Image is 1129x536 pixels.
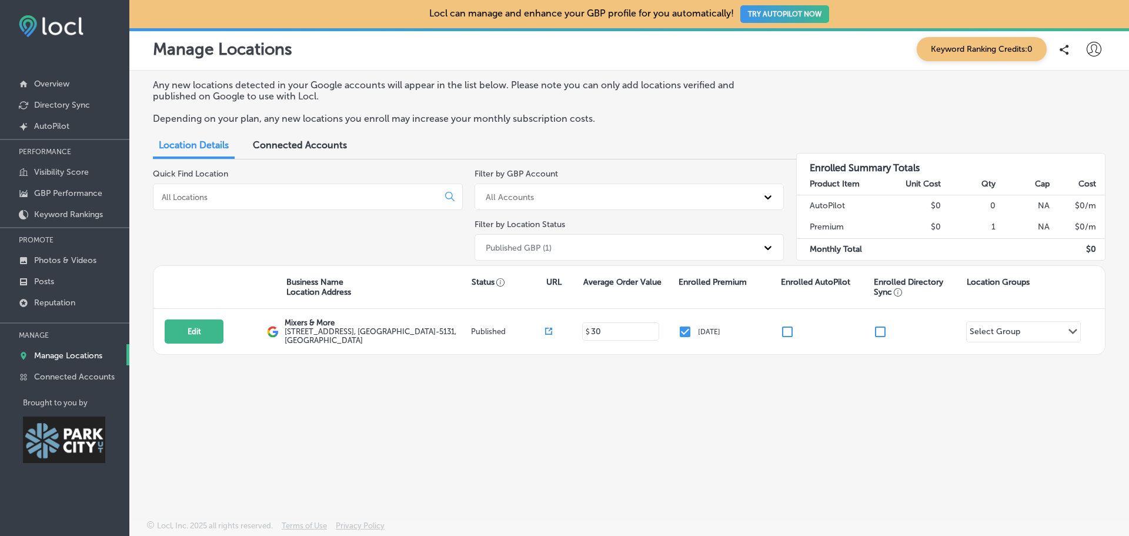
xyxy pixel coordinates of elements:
[917,37,1047,61] span: Keyword Ranking Credits: 0
[471,327,546,336] p: Published
[253,139,347,151] span: Connected Accounts
[1050,238,1105,260] td: $ 0
[285,327,468,345] label: [STREET_ADDRESS] , [GEOGRAPHIC_DATA]-5131, [GEOGRAPHIC_DATA]
[874,277,961,297] p: Enrolled Directory Sync
[34,298,75,308] p: Reputation
[153,79,772,102] p: Any new locations detected in your Google accounts will appear in the list below. Please note you...
[34,167,89,177] p: Visibility Score
[781,277,850,287] p: Enrolled AutoPilot
[153,169,228,179] label: Quick Find Location
[34,209,103,219] p: Keyword Rankings
[996,217,1051,238] td: NA
[475,219,565,229] label: Filter by Location Status
[797,154,1105,174] h3: Enrolled Summary Totals
[34,255,96,265] p: Photos & Videos
[486,192,534,202] div: All Accounts
[810,179,860,189] strong: Product Item
[336,521,385,536] a: Privacy Policy
[34,121,69,131] p: AutoPilot
[23,417,105,463] img: Park City
[887,217,942,238] td: $0
[996,174,1051,195] th: Cap
[153,39,292,59] p: Manage Locations
[285,318,468,327] p: Mixers & More
[161,192,436,202] input: All Locations
[698,328,720,336] p: [DATE]
[486,242,552,252] div: Published GBP (1)
[34,372,115,382] p: Connected Accounts
[1050,195,1105,217] td: $ 0 /m
[887,174,942,195] th: Unit Cost
[34,79,69,89] p: Overview
[165,319,223,344] button: Edit
[34,351,102,361] p: Manage Locations
[546,277,562,287] p: URL
[740,5,829,23] button: TRY AUTOPILOT NOW
[679,277,747,287] p: Enrolled Premium
[159,139,229,151] span: Location Details
[475,169,558,179] label: Filter by GBP Account
[941,217,996,238] td: 1
[967,277,1030,287] p: Location Groups
[1050,174,1105,195] th: Cost
[941,195,996,217] td: 0
[996,195,1051,217] td: NA
[887,195,942,217] td: $0
[34,277,54,287] p: Posts
[970,327,1020,340] div: Select Group
[34,188,102,198] p: GBP Performance
[583,277,662,287] p: Average Order Value
[586,328,590,336] p: $
[797,195,887,217] td: AutoPilot
[157,521,273,530] p: Locl, Inc. 2025 all rights reserved.
[267,326,279,338] img: logo
[34,100,90,110] p: Directory Sync
[153,113,772,124] p: Depending on your plan, any new locations you enroll may increase your monthly subscription costs.
[23,398,129,407] p: Brought to you by
[941,174,996,195] th: Qty
[472,277,546,287] p: Status
[797,217,887,238] td: Premium
[286,277,351,297] p: Business Name Location Address
[282,521,327,536] a: Terms of Use
[1050,217,1105,238] td: $ 0 /m
[797,238,887,260] td: Monthly Total
[19,15,83,37] img: fda3e92497d09a02dc62c9cd864e3231.png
